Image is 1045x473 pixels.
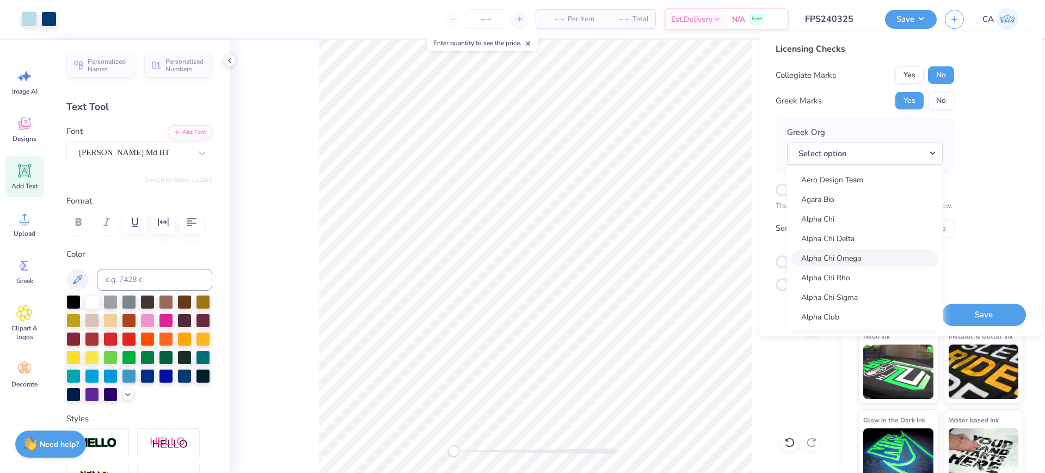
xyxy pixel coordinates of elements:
a: Agara Bio [791,191,938,208]
div: Send a Copy to Client [776,222,855,235]
label: Styles [66,413,89,425]
div: Text Tool [66,100,212,114]
input: – – [465,9,507,29]
button: Yes [895,66,924,84]
label: Font [66,125,83,138]
span: Water based Ink [949,414,999,426]
div: Accessibility label [448,446,459,457]
span: Total [632,14,649,25]
span: Decorate [11,380,38,389]
span: Personalized Names [88,58,128,73]
button: Switch to Greek Letters [144,175,212,184]
span: CA [982,13,994,26]
span: N/A [732,14,745,25]
img: Stroke [79,437,117,450]
span: Upload [14,229,35,238]
button: Personalized Names [66,53,134,78]
a: Alpha Delta Gamma [791,328,938,346]
button: No [928,66,954,84]
span: Glow in the Dark Ink [863,414,925,426]
button: Save [885,10,937,29]
a: CA [978,8,1023,30]
span: Image AI [12,87,38,96]
p: The changes are too minor to warrant an Affinity review. [776,201,954,212]
a: Alpha Chi [791,210,938,228]
img: Metallic & Glitter Ink [949,345,1019,399]
a: Alpha Club [791,308,938,326]
a: Alpha Chi Rho [791,269,938,287]
input: e.g. 7428 c [97,269,212,291]
a: Aero Design Team [791,171,938,189]
button: Yes [895,92,924,109]
label: Color [66,248,212,261]
span: Designs [13,134,36,143]
button: Personalized Numbers [144,53,212,78]
span: Clipart & logos [7,324,42,341]
input: Untitled Design [797,8,877,30]
a: Alpha Chi Delta [791,230,938,248]
span: – – [543,14,564,25]
div: Enter quantity to see the price. [427,35,538,51]
label: Format [66,195,212,207]
div: Greek Marks [776,95,822,107]
img: Shadow [150,437,188,450]
div: Licensing Checks [776,42,954,56]
img: Neon Ink [863,345,933,399]
span: Greek [16,277,33,285]
a: Alpha Chi Omega [791,249,938,267]
span: – – [607,14,629,25]
span: Est. Delivery [671,14,712,25]
strong: Need help? [40,439,79,450]
button: No [928,92,954,109]
button: Add Font [168,125,212,139]
img: Chollene Anne Aranda [997,8,1018,30]
div: Select option [787,166,943,329]
button: Select option [787,143,943,165]
label: Greek Org [787,126,825,139]
span: Personalized Numbers [165,58,206,73]
div: Collegiate Marks [776,69,836,82]
span: Add Text [11,182,38,191]
button: Save [942,304,1026,326]
span: Per Item [568,14,594,25]
a: Alpha Chi Sigma [791,288,938,306]
span: Free [752,15,762,23]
